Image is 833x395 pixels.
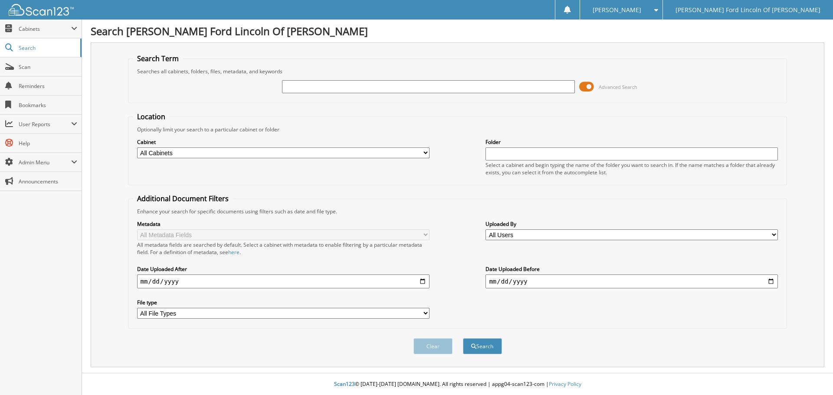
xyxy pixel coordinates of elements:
div: © [DATE]-[DATE] [DOMAIN_NAME]. All rights reserved | appg04-scan123-com | [82,374,833,395]
input: end [485,274,778,288]
legend: Search Term [133,54,183,63]
label: Date Uploaded Before [485,265,778,273]
span: Reminders [19,82,77,90]
span: Bookmarks [19,101,77,109]
span: Scan [19,63,77,71]
img: scan123-logo-white.svg [9,4,74,16]
span: [PERSON_NAME] Ford Lincoln Of [PERSON_NAME] [676,7,820,13]
div: Enhance your search for specific documents using filters such as date and file type. [133,208,783,215]
legend: Location [133,112,170,121]
label: Folder [485,138,778,146]
span: Admin Menu [19,159,71,166]
label: Date Uploaded After [137,265,430,273]
iframe: Chat Widget [790,353,833,395]
span: Search [19,44,76,52]
div: Optionally limit your search to a particular cabinet or folder [133,126,783,133]
span: Cabinets [19,25,71,33]
a: here [228,248,239,256]
input: start [137,274,430,288]
a: Privacy Policy [549,380,581,388]
div: All metadata fields are searched by default. Select a cabinet with metadata to enable filtering b... [137,241,430,256]
legend: Additional Document Filters [133,194,233,203]
span: Scan123 [334,380,355,388]
label: Metadata [137,220,430,228]
span: Announcements [19,178,77,185]
h1: Search [PERSON_NAME] Ford Lincoln Of [PERSON_NAME] [91,24,824,38]
div: Select a cabinet and begin typing the name of the folder you want to search in. If the name match... [485,161,778,176]
span: User Reports [19,121,71,128]
button: Clear [413,338,453,354]
span: [PERSON_NAME] [593,7,641,13]
button: Search [463,338,502,354]
label: Uploaded By [485,220,778,228]
label: Cabinet [137,138,430,146]
label: File type [137,299,430,306]
span: Advanced Search [599,84,637,90]
span: Help [19,140,77,147]
div: Searches all cabinets, folders, files, metadata, and keywords [133,68,783,75]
